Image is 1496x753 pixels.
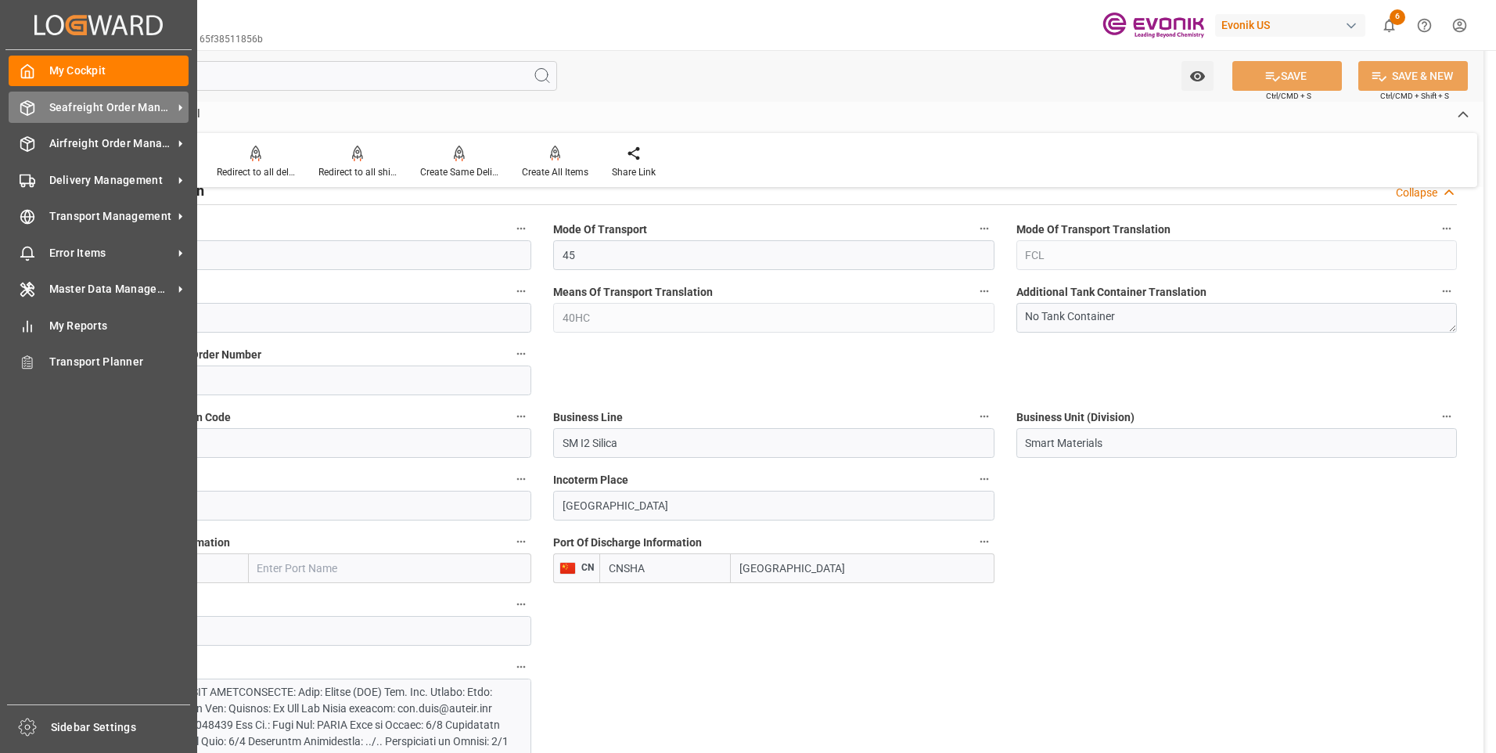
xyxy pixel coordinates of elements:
[318,165,397,179] div: Redirect to all shipments
[49,135,173,152] span: Airfreight Order Management
[974,406,994,427] button: Business Line
[249,553,532,583] input: Enter Port Name
[1437,281,1457,301] button: Additional Tank Container Translation
[49,318,189,334] span: My Reports
[522,165,588,179] div: Create All Items
[49,208,173,225] span: Transport Management
[1358,61,1468,91] button: SAVE & NEW
[1181,61,1214,91] button: open menu
[1102,12,1204,39] img: Evonik-brand-mark-Deep-Purple-RGB.jpeg_1700498283.jpeg
[1372,8,1407,43] button: show 6 new notifications
[553,535,702,551] span: Port Of Discharge Information
[559,562,576,575] img: country
[612,165,656,179] div: Share Link
[974,218,994,239] button: Mode Of Transport
[974,281,994,301] button: Means Of Transport Translation
[1215,14,1365,37] div: Evonik US
[1016,284,1207,301] span: Additional Tank Container Translation
[1266,90,1311,102] span: Ctrl/CMD + S
[49,172,173,189] span: Delivery Management
[511,281,531,301] button: Means Of Transport
[511,657,531,677] button: Text Information
[1016,222,1171,238] span: Mode Of Transport Translation
[511,344,531,364] button: Customer Purchase Order Number
[553,472,628,488] span: Incoterm Place
[553,222,647,238] span: Mode Of Transport
[576,562,594,573] span: CN
[553,284,713,301] span: Means Of Transport Translation
[49,99,173,116] span: Seafreight Order Management
[1016,409,1135,426] span: Business Unit (Division)
[49,354,189,370] span: Transport Planner
[1437,406,1457,427] button: Business Unit (Division)
[511,594,531,614] button: U.S. State Of Origin
[1437,218,1457,239] button: Mode Of Transport Translation
[511,218,531,239] button: Movement Type
[974,469,994,489] button: Incoterm Place
[1232,61,1342,91] button: SAVE
[511,531,531,552] button: Port Of Loading Information
[49,245,173,261] span: Error Items
[599,553,731,583] input: Enter Locode
[553,409,623,426] span: Business Line
[511,406,531,427] button: Business Line Division Code
[511,469,531,489] button: Incoterm
[1380,90,1449,102] span: Ctrl/CMD + Shift + S
[1396,185,1437,201] div: Collapse
[731,553,994,583] input: Enter Port Name
[1407,8,1442,43] button: Help Center
[974,531,994,552] button: Port Of Discharge Information
[49,63,189,79] span: My Cockpit
[49,281,173,297] span: Master Data Management
[72,61,557,91] input: Search Fields
[9,56,189,86] a: My Cockpit
[420,165,498,179] div: Create Same Delivery Date
[9,310,189,340] a: My Reports
[217,165,295,179] div: Redirect to all deliveries
[1016,303,1457,333] textarea: No Tank Container
[1215,10,1372,40] button: Evonik US
[1390,9,1405,25] span: 6
[51,719,191,736] span: Sidebar Settings
[9,347,189,377] a: Transport Planner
